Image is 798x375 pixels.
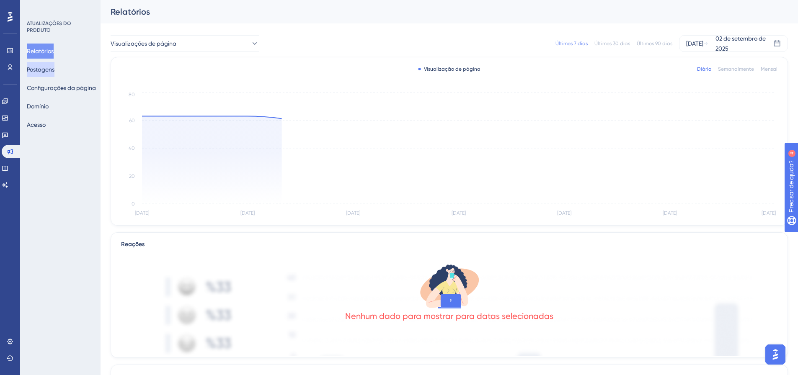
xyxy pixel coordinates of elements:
tspan: [DATE] [135,210,149,216]
font: Precisar de ajuda? [20,4,72,10]
font: Mensal [761,66,777,72]
font: Reações [121,241,145,248]
tspan: [DATE] [663,210,677,216]
tspan: [DATE] [762,210,776,216]
button: Relatórios [27,44,54,59]
font: ATUALIZAÇÕES DO PRODUTO [27,21,71,33]
font: Configurações da página [27,85,96,91]
tspan: 20 [129,173,135,179]
font: 02 de setembro de 2025 [715,35,766,52]
font: Últimos 7 dias [555,41,588,46]
font: 4 [78,5,80,10]
button: Configurações da página [27,80,96,95]
font: Diário [697,66,711,72]
button: Domínio [27,99,49,114]
font: Visualizações de página [111,40,176,47]
button: Postagens [27,62,54,77]
tspan: [DATE] [557,210,571,216]
tspan: 0 [132,201,135,207]
button: Acesso [27,117,46,132]
font: Relatórios [111,7,150,17]
font: Domínio [27,103,49,110]
tspan: 40 [129,145,135,151]
font: Acesso [27,121,46,128]
tspan: [DATE] [346,210,360,216]
tspan: 80 [129,92,135,98]
font: Semanalmente [718,66,754,72]
tspan: [DATE] [240,210,255,216]
font: Postagens [27,66,54,73]
tspan: [DATE] [452,210,466,216]
iframe: Iniciador do Assistente de IA do UserGuiding [763,342,788,367]
button: Visualizações de página [111,35,259,52]
font: Relatórios [27,48,54,54]
font: Visualização de página [424,66,480,72]
font: Últimos 90 dias [637,41,672,46]
font: [DATE] [686,40,703,47]
font: Nenhum dado para mostrar para datas selecionadas [345,311,553,321]
font: Últimos 30 dias [594,41,630,46]
tspan: 60 [129,118,135,123]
